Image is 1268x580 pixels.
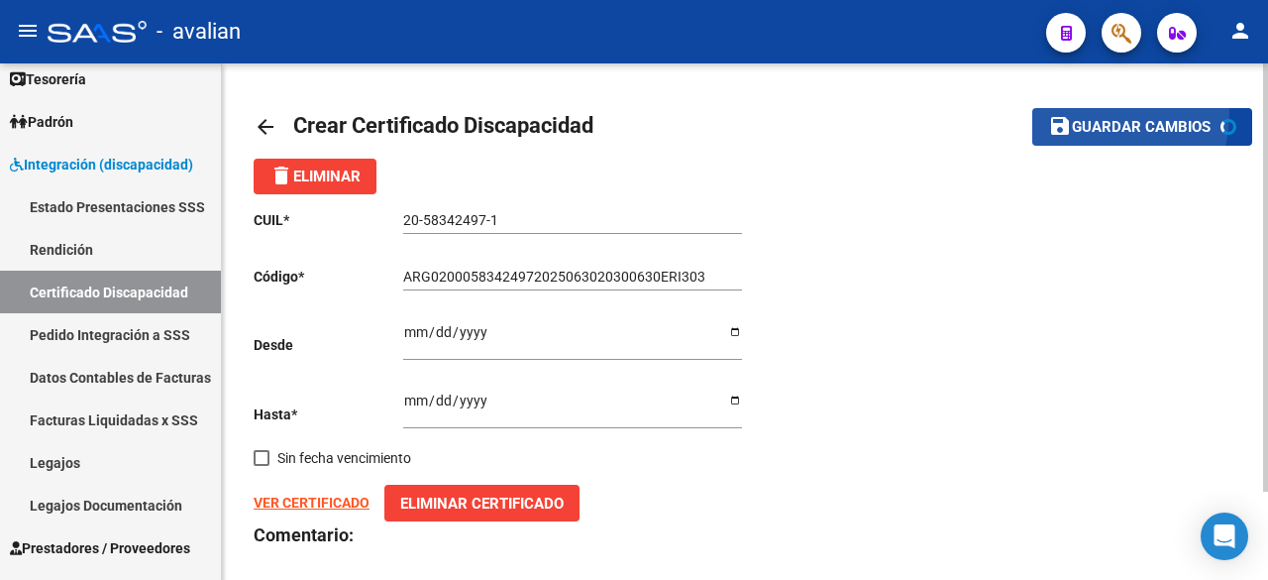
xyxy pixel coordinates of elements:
span: Guardar cambios [1072,119,1211,137]
p: Desde [254,334,403,356]
span: Integración (discapacidad) [10,154,193,175]
mat-icon: menu [16,19,40,43]
p: Código [254,266,403,288]
span: Prestadores / Proveedores [10,537,190,559]
mat-icon: arrow_back [254,115,277,139]
span: Padrón [10,111,73,133]
strong: Comentario: [254,524,354,545]
button: Eliminar Certificado [384,485,580,522]
span: Tesorería [10,68,86,90]
p: Hasta [254,404,403,425]
span: Eliminar [269,168,361,185]
mat-icon: delete [269,164,293,187]
button: Eliminar [254,159,376,194]
span: - avalian [157,10,241,54]
div: Open Intercom Messenger [1201,513,1248,560]
a: VER CERTIFICADO [254,495,370,511]
span: Eliminar Certificado [400,495,564,513]
mat-icon: save [1048,114,1072,138]
p: CUIL [254,209,403,231]
span: Sin fecha vencimiento [277,446,411,470]
button: Guardar cambios [1032,108,1252,145]
span: Crear Certificado Discapacidad [293,113,593,138]
mat-icon: person [1228,19,1252,43]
